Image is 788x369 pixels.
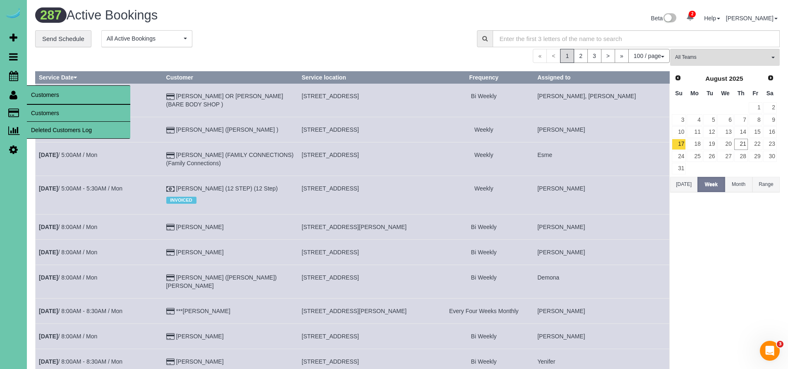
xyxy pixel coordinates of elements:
[176,358,223,365] a: [PERSON_NAME]
[434,298,534,323] td: Frequency
[734,151,748,162] a: 28
[27,122,130,138] a: Deleted Customers Log
[703,126,717,137] a: 12
[703,139,717,150] a: 19
[302,358,359,365] span: [STREET_ADDRESS]
[166,197,196,203] span: INVOICED
[298,142,434,176] td: Service location
[717,126,733,137] a: 13
[763,114,777,125] a: 9
[36,265,163,298] td: Schedule date
[672,114,686,125] a: 3
[298,84,434,117] td: Service location
[587,49,601,63] a: 3
[749,102,762,113] a: 1
[35,8,401,22] h1: Active Bookings
[166,152,294,166] a: [PERSON_NAME] (FAMILY CONNECTIONS) (Family Connections)
[39,249,58,256] b: [DATE]
[166,94,175,100] i: Credit Card Payment
[302,185,359,192] span: [STREET_ADDRESS]
[36,72,163,84] th: Service Date
[176,185,278,192] a: [PERSON_NAME] (12 STEP) (12 Step)
[5,8,22,20] img: Automaid Logo
[298,323,434,349] td: Service location
[302,93,359,99] span: [STREET_ADDRESS]
[39,152,58,158] b: [DATE]
[763,102,777,113] a: 2
[533,49,547,63] span: «
[670,49,780,62] ol: All Teams
[166,334,175,340] i: Credit Card Payment
[690,90,699,96] span: Monday
[734,114,748,125] a: 7
[176,224,223,230] a: [PERSON_NAME]
[697,177,725,192] button: Week
[534,84,670,117] td: Assigned to
[298,72,434,84] th: Service location
[302,126,359,133] span: [STREET_ADDRESS]
[36,214,163,239] td: Schedule date
[434,323,534,349] td: Frequency
[302,224,407,230] span: [STREET_ADDRESS][PERSON_NAME]
[717,114,733,125] a: 6
[689,11,696,17] span: 2
[39,333,58,340] b: [DATE]
[36,323,163,349] td: Schedule date
[302,152,359,158] span: [STREET_ADDRESS]
[672,72,684,84] a: Prev
[39,152,97,158] a: [DATE]/ 5:00AM / Mon
[36,142,163,176] td: Schedule date
[434,84,534,117] td: Frequency
[166,224,175,230] i: Credit Card Payment
[721,90,730,96] span: Wednesday
[298,239,434,265] td: Service location
[534,142,670,176] td: Assigned to
[27,104,130,139] ul: Customers
[36,84,163,117] td: Schedule date
[163,239,298,265] td: Customer
[534,323,670,349] td: Assigned to
[163,117,298,142] td: Customer
[534,265,670,298] td: Assigned to
[166,153,175,159] i: Credit Card Payment
[166,359,175,365] i: Credit Card Payment
[763,126,777,137] a: 16
[39,308,58,314] b: [DATE]
[601,49,615,63] a: >
[39,333,97,340] a: [DATE]/ 8:00AM / Mon
[434,142,534,176] td: Frequency
[176,308,230,314] a: ***[PERSON_NAME]
[628,49,670,63] button: 100 / page
[39,185,58,192] b: [DATE]
[39,185,122,192] a: [DATE]/ 5:00AM - 5:30AM / Mon
[163,72,298,84] th: Customer
[27,105,130,121] a: Customers
[163,323,298,349] td: Customer
[703,151,717,162] a: 26
[434,265,534,298] td: Frequency
[533,49,670,63] nav: Pagination navigation
[734,126,748,137] a: 14
[615,49,629,63] a: »
[749,114,762,125] a: 8
[670,49,780,66] button: All Teams
[752,90,758,96] span: Friday
[302,249,359,256] span: [STREET_ADDRESS]
[434,176,534,214] td: Frequency
[534,117,670,142] td: Assigned to
[434,239,534,265] td: Frequency
[574,49,588,63] a: 2
[39,358,122,365] a: [DATE]/ 8:00AM - 8:30AM / Mon
[434,72,534,84] th: Frequency
[166,93,283,108] a: [PERSON_NAME] OR [PERSON_NAME] (BARE BODY SHOP )
[763,151,777,162] a: 30
[163,298,298,323] td: Customer
[765,72,776,84] a: Next
[163,142,298,176] td: Customer
[176,333,223,340] a: [PERSON_NAME]
[749,139,762,150] a: 22
[675,75,681,81] span: Prev
[298,214,434,239] td: Service location
[752,177,780,192] button: Range
[176,249,223,256] a: [PERSON_NAME]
